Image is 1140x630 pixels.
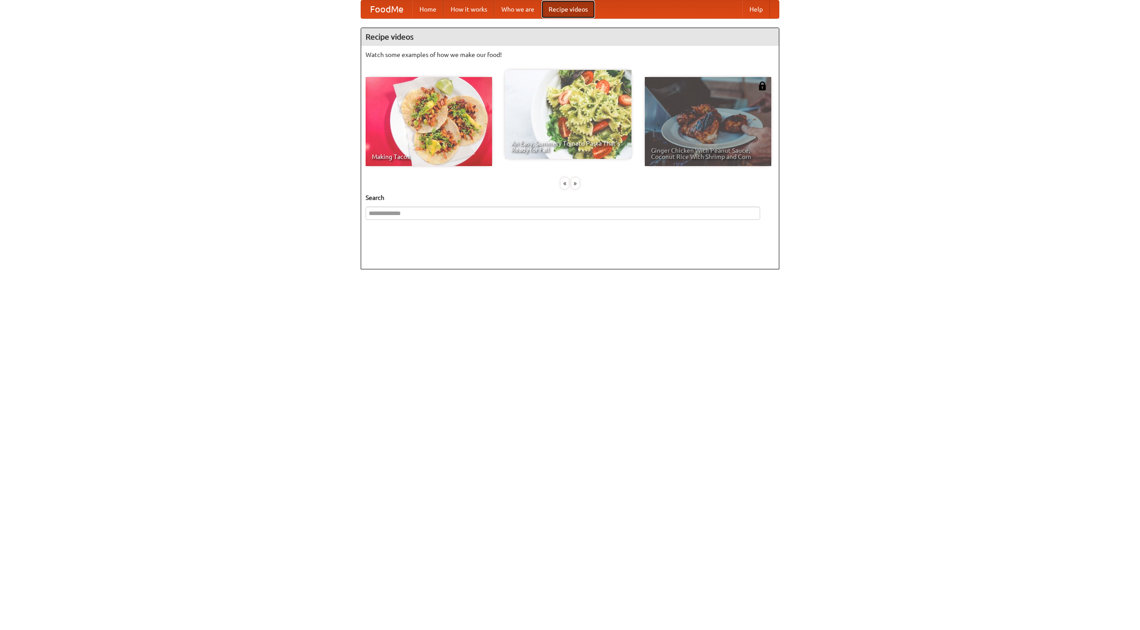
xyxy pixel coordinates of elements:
a: FoodMe [361,0,412,18]
a: Recipe videos [541,0,595,18]
a: Help [742,0,770,18]
img: 483408.png [758,81,767,90]
span: An Easy, Summery Tomato Pasta That's Ready for Fall [511,140,625,153]
a: Making Tacos [366,77,492,166]
div: « [561,178,569,189]
h4: Recipe videos [361,28,779,46]
h5: Search [366,193,774,202]
div: » [571,178,579,189]
a: Home [412,0,444,18]
a: An Easy, Summery Tomato Pasta That's Ready for Fall [505,70,631,159]
p: Watch some examples of how we make our food! [366,50,774,59]
span: Making Tacos [372,154,486,160]
a: How it works [444,0,494,18]
a: Who we are [494,0,541,18]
